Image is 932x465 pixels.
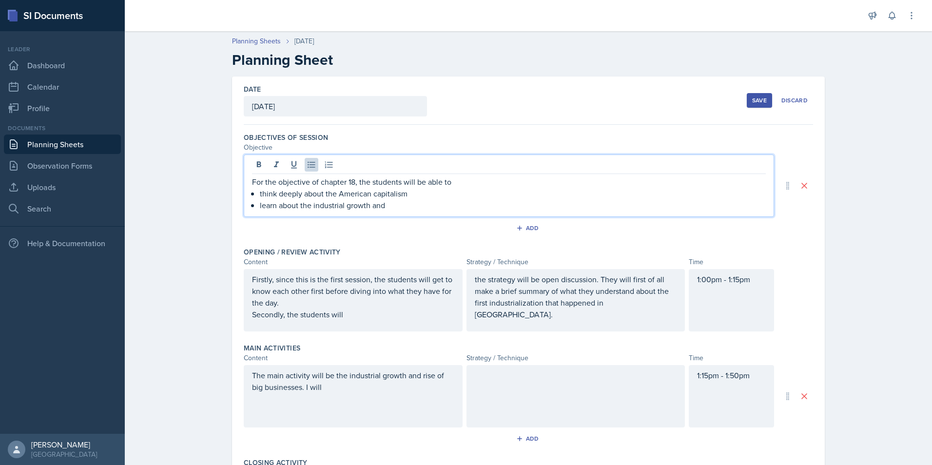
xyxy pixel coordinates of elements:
[697,273,766,285] p: 1:00pm - 1:15pm
[244,142,774,153] div: Objective
[689,257,774,267] div: Time
[4,77,121,97] a: Calendar
[31,440,97,449] div: [PERSON_NAME]
[244,133,328,142] label: Objectives of Session
[752,97,767,104] div: Save
[697,369,766,381] p: 1:15pm - 1:50pm
[4,135,121,154] a: Planning Sheets
[252,369,454,393] p: The main activity will be the industrial growth and rise of big businesses. I will
[244,84,261,94] label: Date
[4,156,121,175] a: Observation Forms
[513,221,544,235] button: Add
[4,199,121,218] a: Search
[244,247,341,257] label: Opening / Review Activity
[244,257,463,267] div: Content
[294,36,314,46] div: [DATE]
[260,199,766,211] p: learn about the industrial growth and
[252,309,454,320] p: Secondly, the students will
[689,353,774,363] div: Time
[513,431,544,446] button: Add
[4,56,121,75] a: Dashboard
[4,45,121,54] div: Leader
[781,97,808,104] div: Discard
[31,449,97,459] div: [GEOGRAPHIC_DATA]
[252,176,766,188] p: For the objective of chapter 18, the students will be able to
[252,273,454,309] p: Firstly, since this is the first session, the students will get to know each other first before d...
[518,435,539,443] div: Add
[232,36,281,46] a: Planning Sheets
[776,93,813,108] button: Discard
[747,93,772,108] button: Save
[518,224,539,232] div: Add
[260,188,766,199] p: think deeply about the American capitalism
[466,353,685,363] div: Strategy / Technique
[244,343,300,353] label: Main Activities
[244,353,463,363] div: Content
[232,51,825,69] h2: Planning Sheet
[466,257,685,267] div: Strategy / Technique
[4,124,121,133] div: Documents
[4,233,121,253] div: Help & Documentation
[4,98,121,118] a: Profile
[475,273,677,320] p: the strategy will be open discussion. They will first of all make a brief summary of what they un...
[4,177,121,197] a: Uploads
